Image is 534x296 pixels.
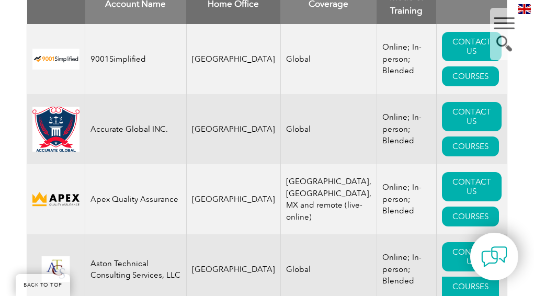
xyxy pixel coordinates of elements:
a: COURSES [442,207,499,226]
td: Apex Quality Assurance [85,164,187,234]
td: [GEOGRAPHIC_DATA], [GEOGRAPHIC_DATA], MX and remote (live-online) [280,164,377,234]
td: Online; In-person; Blended [377,24,436,94]
td: Online; In-person; Blended [377,94,436,164]
td: Accurate Global INC. [85,94,187,164]
img: en [518,4,531,14]
img: a034a1f6-3919-f011-998a-0022489685a1-logo.png [32,107,79,152]
a: CONTACT US [442,102,502,131]
a: BACK TO TOP [16,274,70,296]
a: CONTACT US [442,172,502,201]
td: Global [280,94,377,164]
a: CONTACT US [442,32,502,61]
td: [GEOGRAPHIC_DATA] [186,94,280,164]
img: contact-chat.png [481,244,507,270]
td: Global [280,24,377,94]
td: Online; In-person; Blended [377,164,436,234]
a: CONTACT US [442,242,502,271]
img: cdfe6d45-392f-f011-8c4d-000d3ad1ee32-logo.png [32,190,79,208]
td: [GEOGRAPHIC_DATA] [186,24,280,94]
a: COURSES [442,66,499,86]
td: 9001Simplified [85,24,187,94]
a: COURSES [442,136,499,156]
td: [GEOGRAPHIC_DATA] [186,164,280,234]
img: ce24547b-a6e0-e911-a812-000d3a795b83-logo.png [32,256,79,282]
img: 37c9c059-616f-eb11-a812-002248153038-logo.png [32,49,79,70]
